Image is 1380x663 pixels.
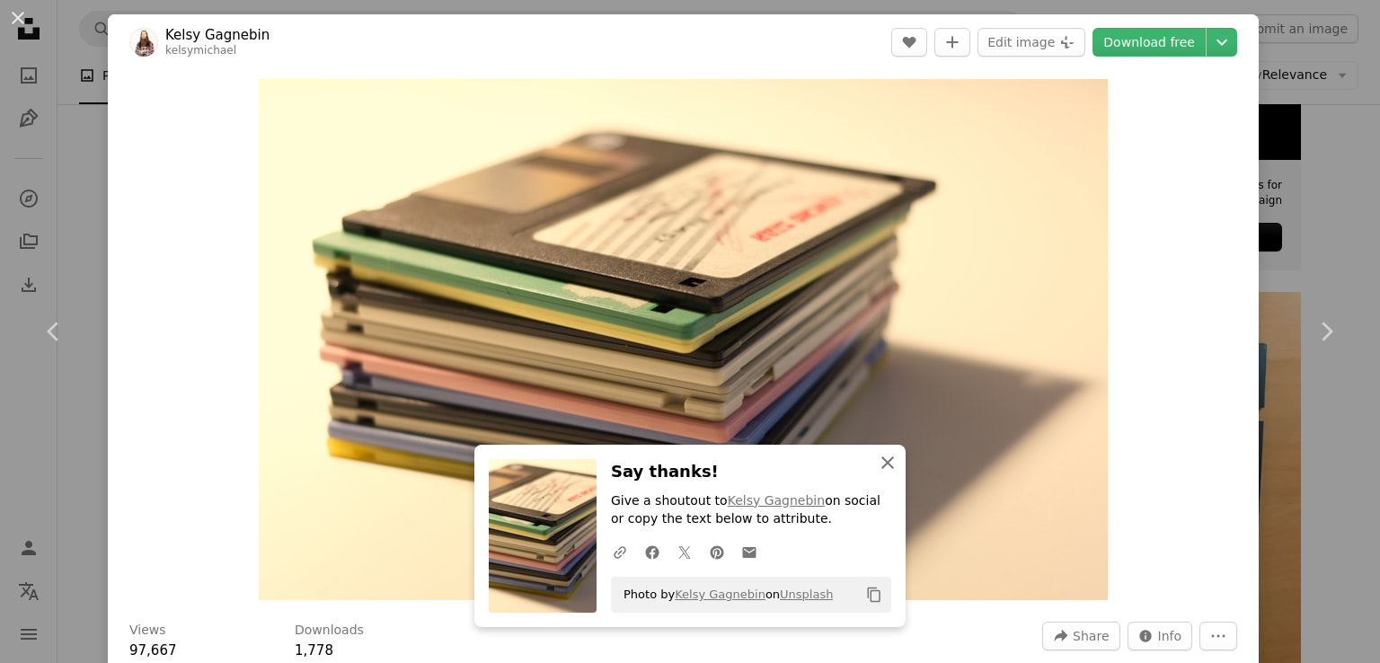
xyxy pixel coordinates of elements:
a: Unsplash [780,588,833,601]
button: Choose download size [1207,28,1237,57]
a: Share on Pinterest [701,534,733,570]
a: Share on Facebook [636,534,668,570]
a: Kelsy Gagnebin [728,493,825,508]
a: Kelsy Gagnebin [675,588,765,601]
button: More Actions [1199,622,1237,650]
button: Share this image [1042,622,1119,650]
button: Add to Collection [934,28,970,57]
a: Share over email [733,534,765,570]
img: a stack of books [259,79,1108,600]
button: Copy to clipboard [859,579,889,610]
span: 97,667 [129,642,177,659]
button: Zoom in on this image [259,79,1108,600]
p: Give a shoutout to on social or copy the text below to attribute. [611,492,891,528]
a: Kelsy Gagnebin [165,26,270,44]
button: Edit image [977,28,1085,57]
a: Next [1272,245,1380,418]
h3: Downloads [295,622,364,640]
span: Info [1158,623,1182,650]
img: Go to Kelsy Gagnebin's profile [129,28,158,57]
button: Stats about this image [1128,622,1193,650]
a: kelsymichael [165,44,236,57]
span: 1,778 [295,642,333,659]
h3: Views [129,622,166,640]
button: Like [891,28,927,57]
a: Download free [1092,28,1206,57]
h3: Say thanks! [611,459,891,485]
span: Photo by on [615,580,833,609]
span: Share [1073,623,1109,650]
a: Share on Twitter [668,534,701,570]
